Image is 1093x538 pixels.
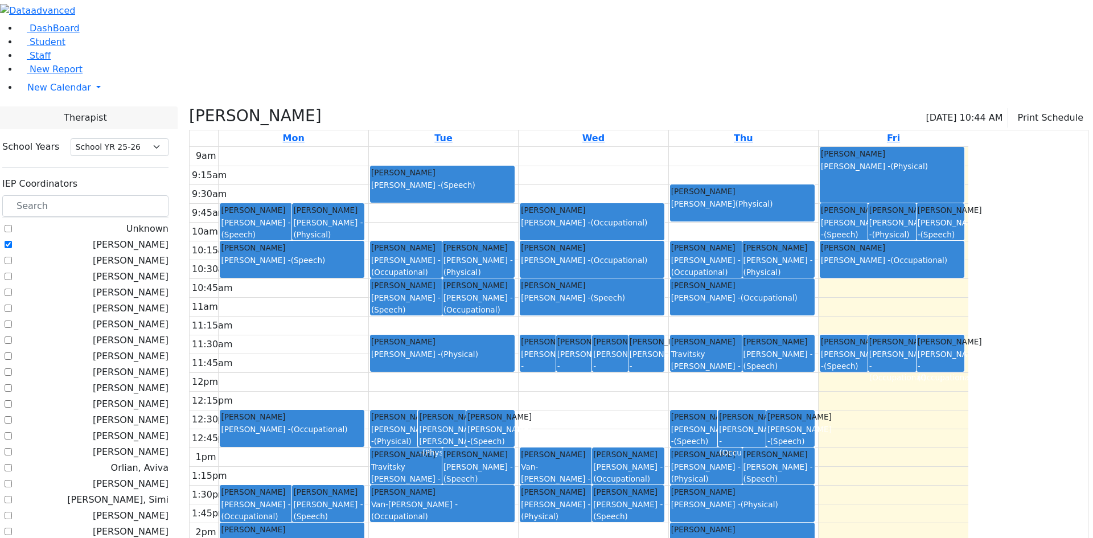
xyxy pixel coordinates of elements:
div: [PERSON_NAME] - [918,217,964,240]
div: [PERSON_NAME] - [743,461,813,484]
div: 9:15am [190,169,229,182]
div: 12:15pm [190,394,235,408]
div: [PERSON_NAME] [521,449,591,460]
span: (Speech) [921,230,955,239]
span: (Physical) [890,162,928,171]
div: [PERSON_NAME] [767,411,813,422]
span: (Speech) [221,230,256,239]
span: (Speech) [590,293,625,302]
div: [PERSON_NAME] - [593,461,663,484]
div: [PERSON_NAME] - [821,217,867,240]
span: New Calendar [27,82,91,93]
div: [PERSON_NAME] - [918,348,964,383]
div: [PERSON_NAME] - [521,348,554,383]
span: (Speech) [441,180,475,190]
span: (Speech) [443,474,478,483]
div: 10:30am [190,262,235,276]
h3: [PERSON_NAME] [189,106,322,126]
div: [PERSON_NAME] [671,524,813,535]
div: [PERSON_NAME] - [221,254,363,266]
div: 11:45am [190,356,235,370]
span: (Speech) [371,305,406,314]
a: New Calendar [18,76,1093,99]
label: [PERSON_NAME] [93,397,169,411]
div: [PERSON_NAME] [743,449,813,460]
div: [PERSON_NAME] [371,486,513,498]
span: (Physical) [422,448,459,457]
div: [PERSON_NAME] - [521,292,663,303]
div: 10am [190,225,220,239]
div: [PERSON_NAME] [443,280,513,291]
span: (Speech) [743,362,778,371]
span: (Physical) [872,230,910,239]
label: [PERSON_NAME] [93,477,169,491]
div: [PERSON_NAME] [821,148,963,159]
span: (Speech) [293,512,328,521]
div: [PERSON_NAME] [521,486,591,498]
span: Student [30,36,65,47]
label: [PERSON_NAME] [93,254,169,268]
div: [PERSON_NAME] [671,336,741,347]
div: [PERSON_NAME] [671,486,813,498]
div: [PERSON_NAME] [221,242,363,253]
span: (Occupational) [371,268,428,277]
span: (Speech) [593,512,628,521]
span: (Speech) [470,437,505,446]
div: [PERSON_NAME] [443,242,513,253]
div: 12:45pm [190,432,235,445]
span: (Occupational) [593,373,650,382]
label: Orlian, Aviva [111,461,169,475]
div: [PERSON_NAME] [371,411,417,422]
span: New Report [30,64,83,75]
span: (Speech) [521,373,556,382]
input: Search [2,195,169,217]
div: [PERSON_NAME] [719,411,765,422]
div: [PERSON_NAME] [419,411,465,422]
span: (Occupational) [590,256,647,265]
span: (Speech) [824,362,858,371]
span: Staff [30,50,51,61]
div: 1:30pm [190,488,229,502]
label: [PERSON_NAME] [93,302,169,315]
span: DashBoard [30,23,80,34]
span: (Physical) [741,500,778,509]
span: (Occupational) [741,293,798,302]
div: 11:15am [190,319,235,332]
div: [PERSON_NAME] - [293,499,363,522]
div: [PERSON_NAME] - [371,179,513,191]
a: September 4, 2025 [732,130,755,146]
div: [PERSON_NAME] [918,204,964,216]
span: (Occupational) [671,268,728,277]
div: [PERSON_NAME] [671,198,813,210]
label: [PERSON_NAME] [93,365,169,379]
label: [PERSON_NAME] [93,270,169,284]
div: [PERSON_NAME] - [221,217,291,240]
span: (Speech) [743,474,778,483]
label: [PERSON_NAME] [93,445,169,459]
div: [PERSON_NAME] - [371,424,417,447]
div: [PERSON_NAME] [371,167,513,178]
span: (Occupational) [443,305,500,314]
div: [PERSON_NAME] - [443,254,513,278]
div: [PERSON_NAME] [671,411,717,422]
div: [PERSON_NAME] [PERSON_NAME] - [419,424,465,458]
div: [PERSON_NAME] [293,204,363,216]
label: [PERSON_NAME] [93,413,169,427]
div: [PERSON_NAME] - [671,254,741,278]
div: [PERSON_NAME] - [467,424,513,447]
span: (Occupational) [291,425,348,434]
div: 10:45am [190,281,235,295]
div: [PERSON_NAME] [371,449,441,460]
label: [PERSON_NAME], Simi [67,493,169,507]
span: (Speech) [557,373,592,382]
label: [PERSON_NAME] [93,381,169,395]
div: [PERSON_NAME] - [557,348,591,383]
div: 11am [190,300,220,314]
span: (Occupational) [869,373,926,382]
div: [PERSON_NAME] - [869,217,915,240]
div: [PERSON_NAME] - [743,254,813,278]
div: [PERSON_NAME] - [221,499,291,522]
div: Van-[PERSON_NAME] - [521,461,591,496]
div: Travitsky [PERSON_NAME] - [671,348,741,383]
a: Student [18,36,65,47]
